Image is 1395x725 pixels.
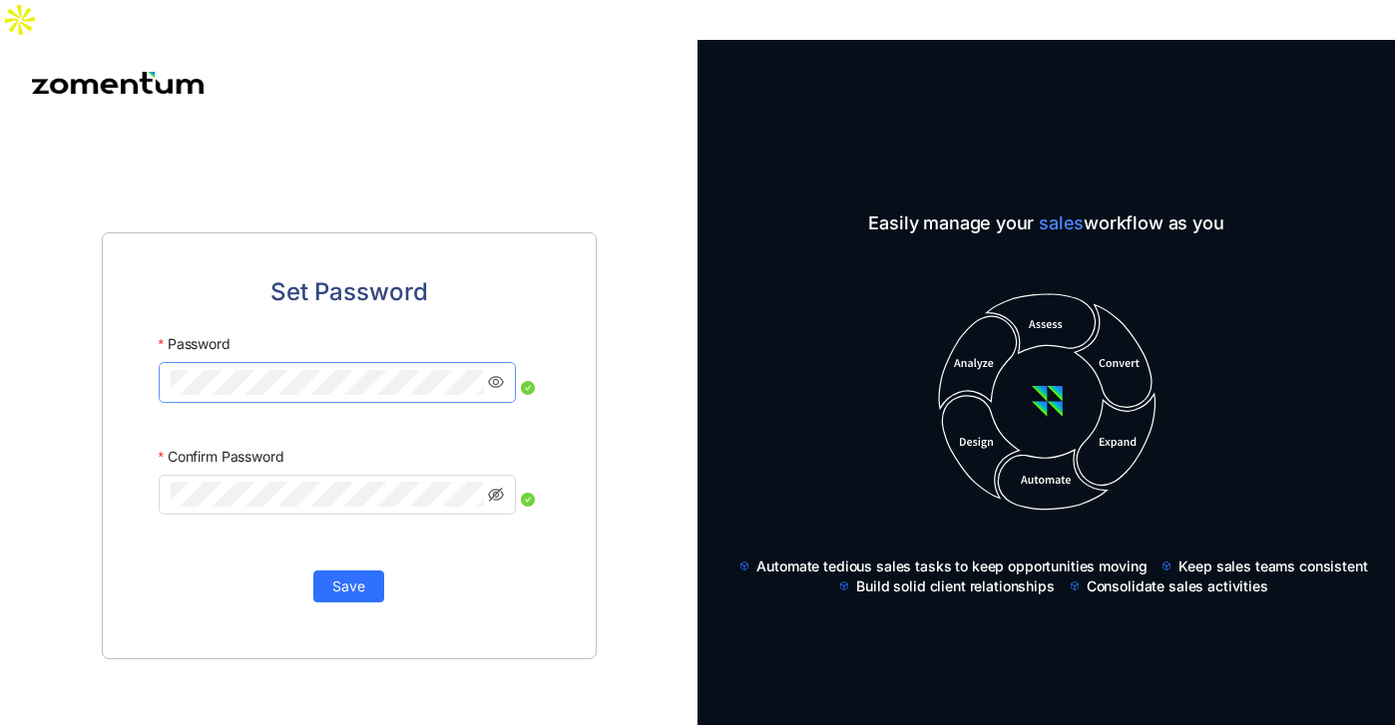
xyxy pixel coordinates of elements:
button: Save [313,570,384,602]
label: Password [159,326,231,362]
span: sales [1039,212,1084,233]
span: Consolidate sales activities [1087,576,1268,596]
span: eye-invisible [488,487,504,503]
span: Keep sales teams consistent [1178,556,1367,576]
span: Automate tedious sales tasks to keep opportunities moving [756,556,1147,576]
span: Build solid client relationships [856,576,1055,596]
img: Zomentum logo [32,72,204,94]
label: Confirm Password [159,439,284,475]
span: Save [332,575,365,597]
input: Confirm Password [171,482,484,507]
span: Set Password [270,273,428,311]
span: Easily manage your workflow as you [723,209,1370,237]
span: eye [488,374,504,390]
input: Password [171,370,484,395]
